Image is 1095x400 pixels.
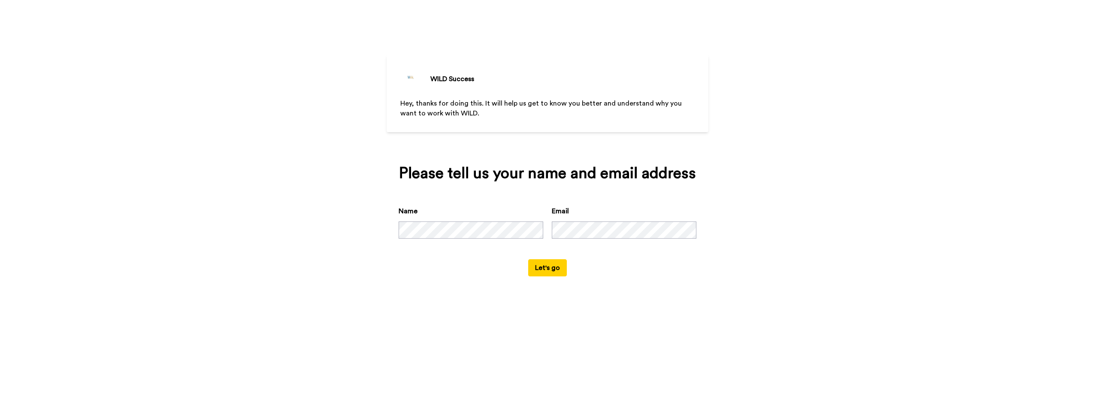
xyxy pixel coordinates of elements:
label: Name [399,206,417,216]
div: Please tell us your name and email address [399,165,696,182]
span: Hey, thanks for doing this. It will help us get to know you better and understand why you want to... [400,100,684,117]
button: Let's go [528,259,567,276]
label: Email [552,206,569,216]
div: WILD Success [430,74,474,84]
